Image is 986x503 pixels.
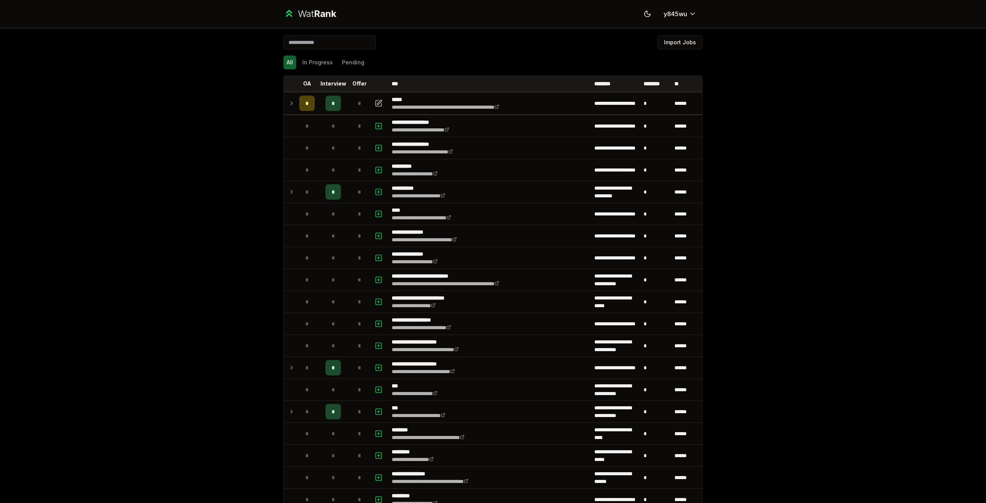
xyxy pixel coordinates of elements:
button: y845wu [657,7,703,21]
button: All [283,56,296,69]
p: OA [303,80,311,87]
a: WatRank [283,8,336,20]
button: Import Jobs [657,35,703,49]
span: y845wu [664,9,687,19]
button: In Progress [299,56,336,69]
button: Pending [339,56,367,69]
p: Offer [352,80,367,87]
p: Interview [320,80,346,87]
span: Rank [314,8,336,19]
div: Wat [298,8,336,20]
